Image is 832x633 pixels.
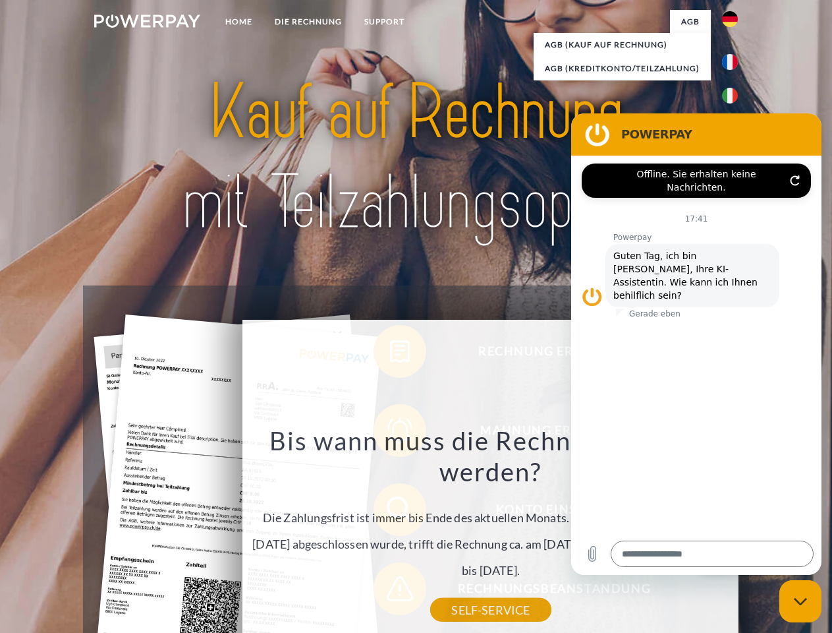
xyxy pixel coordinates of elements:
img: title-powerpay_de.svg [126,63,706,253]
img: it [722,88,738,104]
a: DIE RECHNUNG [263,10,353,34]
img: fr [722,54,738,70]
iframe: Messaging-Fenster [571,113,821,575]
a: agb [670,10,711,34]
a: AGB (Kauf auf Rechnung) [534,33,711,57]
a: SUPPORT [353,10,416,34]
img: logo-powerpay-white.svg [94,15,200,28]
div: Die Zahlungsfrist ist immer bis Ende des aktuellen Monats. Wenn die Bestellung z.B. am [DATE] abg... [250,425,731,610]
iframe: Schaltfläche zum Öffnen des Messaging-Fensters; Konversation läuft [779,580,821,622]
a: Home [214,10,263,34]
h3: Bis wann muss die Rechnung bezahlt werden? [250,425,731,488]
a: AGB (Kreditkonto/Teilzahlung) [534,57,711,80]
a: SELF-SERVICE [430,598,551,622]
img: de [722,11,738,27]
